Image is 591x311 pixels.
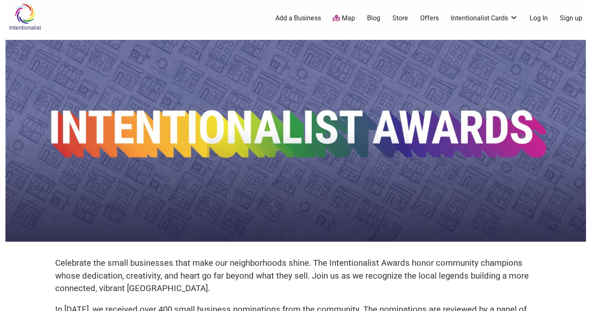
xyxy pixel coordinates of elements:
p: Celebrate the small businesses that make our neighborhoods shine. The Intentionalist Awards honor... [55,257,536,295]
a: Store [392,14,408,23]
a: Map [333,14,355,23]
a: Intentionalist Cards [451,14,518,23]
a: Blog [367,14,380,23]
a: Add a Business [275,14,321,23]
a: Log In [530,14,548,23]
a: Sign up [560,14,582,23]
img: Intentionalist [5,3,45,30]
a: Offers [420,14,439,23]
